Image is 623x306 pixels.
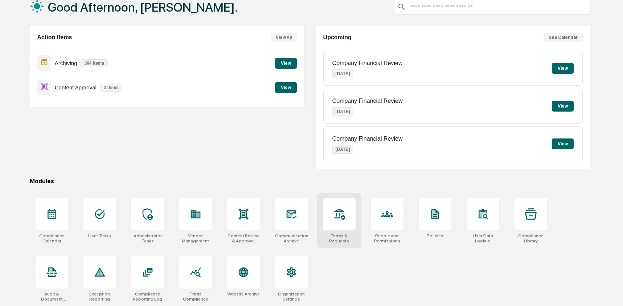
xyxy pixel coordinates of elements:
div: People and Permissions [371,233,403,243]
h2: Upcoming [323,34,352,41]
div: Content Review & Approval [227,233,260,243]
p: Company Financial Review [332,60,403,67]
div: Exception Reporting [83,291,116,302]
div: Compliance Reporting Log [131,291,164,302]
button: View All [271,33,297,42]
div: Compliance Library [515,233,547,243]
div: Organization Settings [275,291,308,302]
p: Archiving [55,60,77,66]
button: View [275,82,297,93]
p: [DATE] [332,145,353,154]
div: User Tasks [88,233,111,238]
div: Trade Compliance [179,291,212,302]
a: View [275,59,297,66]
div: Compliance Calendar [36,233,68,243]
div: Audit & Document Logs [36,291,68,302]
div: Vendor Management [179,233,212,243]
p: [DATE] [332,69,353,78]
div: Website Archive [227,291,260,297]
button: View [552,101,574,112]
div: Forms & Requests [323,233,356,243]
p: 304 items [81,59,108,67]
div: Administrator Tasks [131,233,164,243]
p: Content Approval [55,84,97,90]
div: User Data Lookup [467,233,499,243]
button: View [552,138,574,149]
p: [DATE] [332,107,353,116]
p: Company Financial Review [332,98,403,104]
button: View [552,63,574,74]
div: Policies [427,233,443,238]
a: View [275,84,297,90]
div: Modules [30,178,590,185]
p: 2 items [100,84,122,92]
button: See Calendar [544,33,583,42]
p: Company Financial Review [332,136,403,142]
h2: Action Items [37,34,72,41]
button: View [275,58,297,69]
div: Communications Archive [275,233,308,243]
